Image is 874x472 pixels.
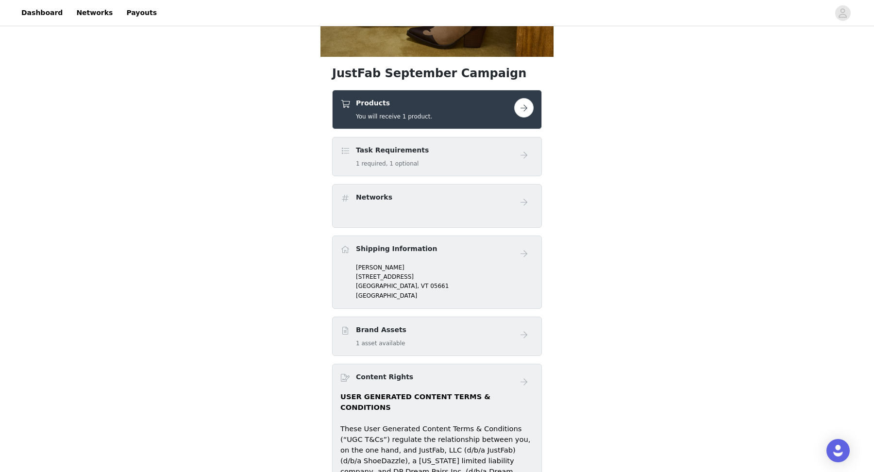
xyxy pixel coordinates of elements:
a: Dashboard [16,2,68,24]
span: [GEOGRAPHIC_DATA], [356,283,419,289]
h4: Shipping Information [356,244,437,254]
div: Shipping Information [332,236,542,309]
span: USER GENERATED CONTENT TERMS & CONDITIONS [340,392,490,411]
a: Networks [70,2,118,24]
h4: Task Requirements [356,145,429,155]
h5: 1 asset available [356,339,406,348]
div: avatar [838,5,847,21]
div: Open Intercom Messenger [826,439,850,462]
h4: Brand Assets [356,325,406,335]
h4: Products [356,98,432,108]
p: [PERSON_NAME] [356,263,534,272]
div: Products [332,90,542,129]
h4: Networks [356,192,392,202]
p: [GEOGRAPHIC_DATA] [356,291,534,300]
span: 05661 [430,283,449,289]
a: Payouts [120,2,163,24]
h1: JustFab September Campaign [332,65,542,82]
p: [STREET_ADDRESS] [356,272,534,281]
div: Task Requirements [332,137,542,176]
h4: Content Rights [356,372,413,382]
span: VT [421,283,429,289]
h5: You will receive 1 product. [356,112,432,121]
h5: 1 required, 1 optional [356,159,429,168]
div: Networks [332,184,542,228]
div: Brand Assets [332,317,542,356]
